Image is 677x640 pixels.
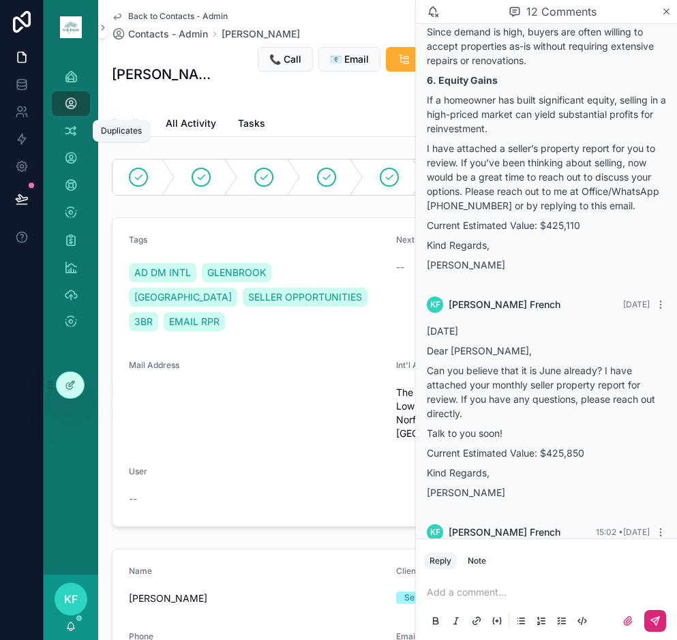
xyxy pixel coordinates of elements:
[129,312,158,331] a: 3BR
[112,117,144,130] span: Details
[396,386,652,440] span: The Willows Low common Deopham Norfowk Nr189D [GEOGRAPHIC_DATA]
[386,47,491,72] button: Set Next Task
[430,527,440,538] span: KF
[101,125,142,136] div: Duplicates
[243,288,367,307] a: SELLER OPPORTUNITIES
[427,426,666,440] p: Talk to you soon!
[60,16,82,38] img: App logo
[427,258,666,272] p: [PERSON_NAME]
[202,263,271,282] a: GLENBROOK
[129,566,152,576] span: Name
[238,117,265,130] span: Tasks
[427,466,666,480] p: Kind Regards,
[468,555,486,566] div: Note
[134,290,232,304] span: [GEOGRAPHIC_DATA]
[396,360,445,370] span: Int'l Address
[129,263,196,282] a: AD DM INTL
[404,592,427,604] div: Seller
[427,485,666,500] p: [PERSON_NAME]
[330,52,369,66] span: 📧 Email
[248,290,362,304] span: SELLER OPPORTUNITIES
[166,117,216,130] span: All Activity
[427,25,666,67] p: Since demand is high, buyers are often willing to accept properties as-is without requiring exten...
[318,47,380,72] button: 📧 Email
[462,553,492,569] button: Note
[424,553,457,569] button: Reply
[396,260,404,274] span: --
[128,27,208,41] span: Contacts - Admin
[112,111,144,137] a: Details
[427,344,666,358] p: Dear [PERSON_NAME],
[269,52,301,66] span: 📞 Call
[396,234,435,245] span: Next Task
[238,111,265,138] a: Tasks
[134,266,191,279] span: AD DM INTL
[64,591,78,607] span: KF
[129,466,147,476] span: User
[164,312,225,331] a: EMAIL RPR
[112,11,228,22] a: Back to Contacts - Admin
[427,74,498,86] strong: 6. Equity Gains
[129,288,237,307] a: [GEOGRAPHIC_DATA]
[427,141,666,213] p: I have attached a seller’s property report for you to review. If you’ve been thinking about selli...
[44,55,98,352] div: scrollable content
[427,218,666,232] p: Current Estimated Value: $425,110
[430,299,440,310] span: KF
[427,238,666,252] p: Kind Regards,
[169,315,220,329] span: EMAIL RPR
[623,299,650,309] span: [DATE]
[166,111,216,138] a: All Activity
[222,27,300,41] a: [PERSON_NAME]
[427,446,666,460] p: Current Estimated Value: $425,850
[427,363,666,421] p: Can you believe that it is June already? I have attached your monthly seller property report for ...
[128,11,228,22] span: Back to Contacts - Admin
[129,492,137,506] span: --
[449,525,560,539] span: [PERSON_NAME] French
[112,27,208,41] a: Contacts - Admin
[427,324,666,338] p: [DATE]
[258,47,313,72] button: 📞 Call
[129,234,147,245] span: Tags
[396,566,440,576] span: Client Type
[596,527,650,537] span: 15:02 • [DATE]
[112,65,216,84] h1: [PERSON_NAME]
[207,266,266,279] span: GLENBROOK
[526,3,597,20] span: 12 Comments
[129,360,179,370] span: Mail Address
[129,592,385,605] span: [PERSON_NAME]
[427,93,666,136] p: If a homeowner has built significant equity, selling in a high-priced market can yield substantia...
[134,315,153,329] span: 3BR
[449,298,560,311] span: [PERSON_NAME] French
